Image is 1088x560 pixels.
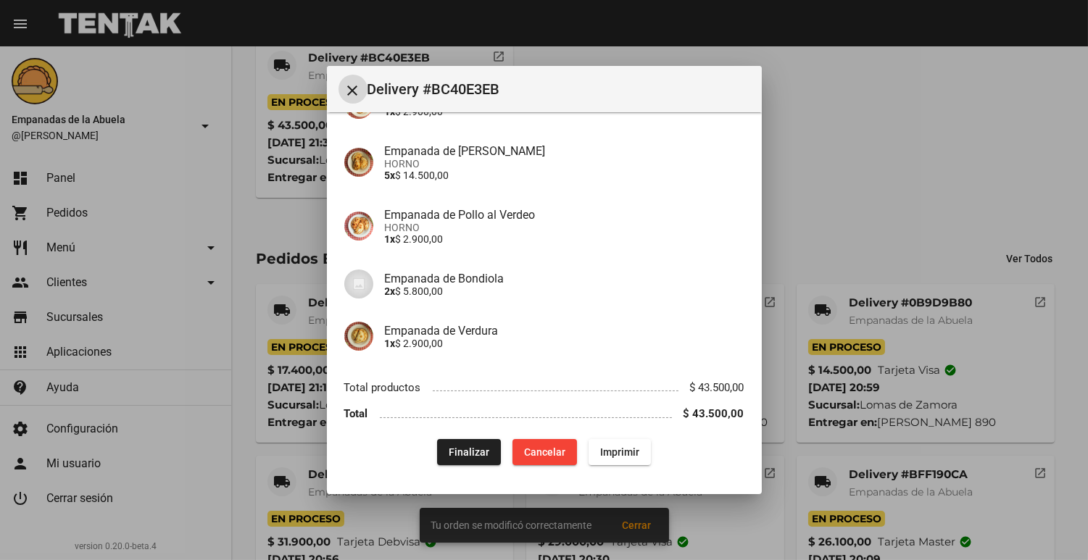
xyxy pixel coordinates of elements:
[437,439,501,465] button: Finalizar
[385,272,744,285] h4: Empanada de Bondiola
[385,158,744,170] span: HORNO
[385,324,744,338] h4: Empanada de Verdura
[385,285,744,297] p: $ 5.800,00
[600,446,639,458] span: Imprimir
[385,338,396,349] b: 1x
[385,233,396,245] b: 1x
[344,82,362,99] mat-icon: Cerrar
[339,75,367,104] button: Cerrar
[385,285,396,297] b: 2x
[524,446,565,458] span: Cancelar
[344,322,373,351] img: 80da8329-9e11-41ab-9a6e-ba733f0c0218.jpg
[449,446,489,458] span: Finalizar
[385,170,744,181] p: $ 14.500,00
[385,233,744,245] p: $ 2.900,00
[344,148,373,177] img: f753fea7-0f09-41b3-9a9e-ddb84fc3b359.jpg
[589,439,651,465] button: Imprimir
[385,208,744,222] h4: Empanada de Pollo al Verdeo
[344,374,744,401] li: Total productos $ 43.500,00
[385,338,744,349] p: $ 2.900,00
[385,144,744,158] h4: Empanada de [PERSON_NAME]
[385,222,744,233] span: HORNO
[385,170,396,181] b: 5x
[512,439,577,465] button: Cancelar
[344,212,373,241] img: b535b57a-eb23-4682-a080-b8c53aa6123f.jpg
[367,78,750,101] span: Delivery #BC40E3EB
[344,401,744,427] li: Total $ 43.500,00
[344,269,373,298] img: 07c47add-75b0-4ce5-9aba-194f44787723.jpg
